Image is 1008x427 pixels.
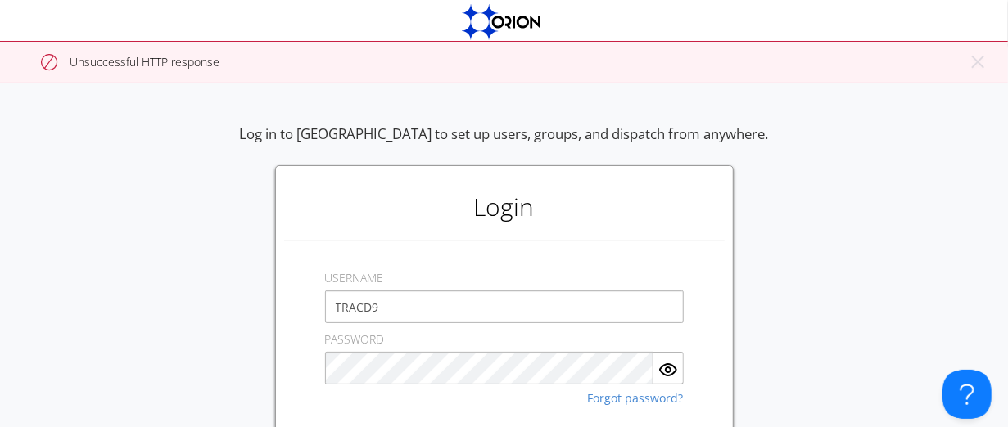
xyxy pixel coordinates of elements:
[284,174,725,240] h1: Login
[240,124,769,165] div: Log in to [GEOGRAPHIC_DATA] to set up users, groups, and dispatch from anywhere.
[588,393,684,404] a: Forgot password?
[325,270,384,286] label: USERNAME
[653,352,684,384] button: Show Password
[658,360,678,380] img: eye.svg
[325,331,385,348] label: PASSWORD
[942,370,992,419] iframe: Toggle Customer Support
[12,54,219,70] span: Unsuccessful HTTP response
[325,352,653,384] input: Password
